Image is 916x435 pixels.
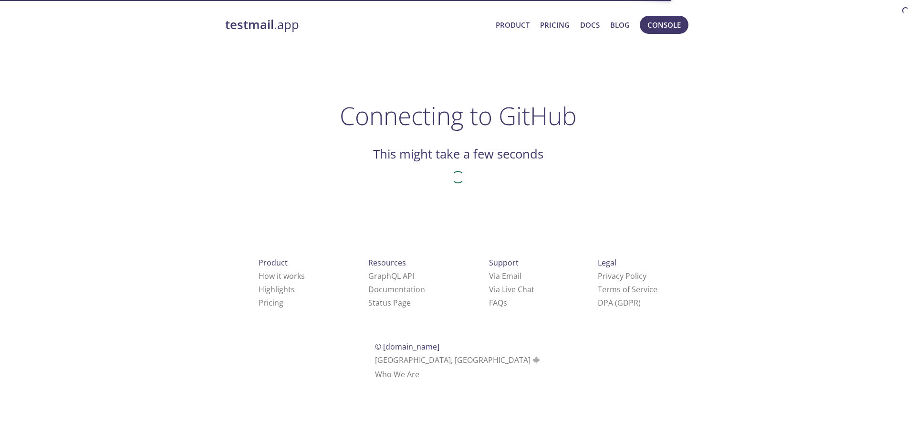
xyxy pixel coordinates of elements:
[489,297,507,308] a: FAQ
[598,271,646,281] a: Privacy Policy
[340,101,577,130] h1: Connecting to GitHub
[647,19,681,31] span: Console
[640,16,688,34] button: Console
[375,355,541,365] span: [GEOGRAPHIC_DATA], [GEOGRAPHIC_DATA]
[225,17,488,33] a: testmail.app
[225,16,274,33] strong: testmail
[496,19,530,31] a: Product
[610,19,630,31] a: Blog
[580,19,600,31] a: Docs
[368,271,414,281] a: GraphQL API
[259,284,295,295] a: Highlights
[368,284,425,295] a: Documentation
[368,297,411,308] a: Status Page
[489,284,534,295] a: Via Live Chat
[259,257,288,268] span: Product
[489,257,519,268] span: Support
[375,341,439,352] span: © [DOMAIN_NAME]
[375,369,419,380] a: Who We Are
[259,271,305,281] a: How it works
[540,19,570,31] a: Pricing
[259,297,283,308] a: Pricing
[598,284,657,295] a: Terms of Service
[368,257,406,268] span: Resources
[373,146,543,162] h2: This might take a few seconds
[598,257,616,268] span: Legal
[503,297,507,308] span: s
[598,297,641,308] a: DPA (GDPR)
[489,271,521,281] a: Via Email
